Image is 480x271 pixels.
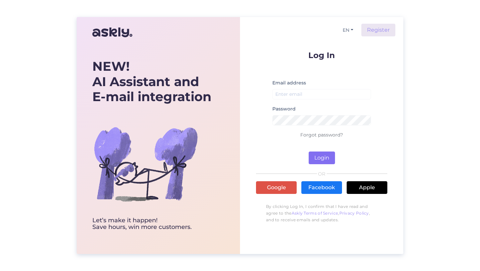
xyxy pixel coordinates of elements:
[340,25,356,35] button: EN
[300,132,343,138] a: Forgot password?
[92,217,211,231] div: Let’s make it happen! Save hours, win more customers.
[92,24,132,40] img: Askly
[301,181,342,194] a: Facebook
[272,89,371,99] input: Enter email
[92,110,199,217] img: bg-askly
[256,200,387,227] p: By clicking Log In, I confirm that I have read and agree to the , , and to receive emails and upd...
[92,59,211,104] div: AI Assistant and E-mail integration
[339,211,369,216] a: Privacy Policy
[361,24,395,36] a: Register
[272,79,306,86] label: Email address
[292,211,338,216] a: Askly Terms of Service
[309,152,335,164] button: Login
[347,181,387,194] a: Apple
[256,181,297,194] a: Google
[256,51,387,59] p: Log In
[272,105,296,112] label: Password
[92,58,130,74] b: NEW!
[317,172,327,176] span: OR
